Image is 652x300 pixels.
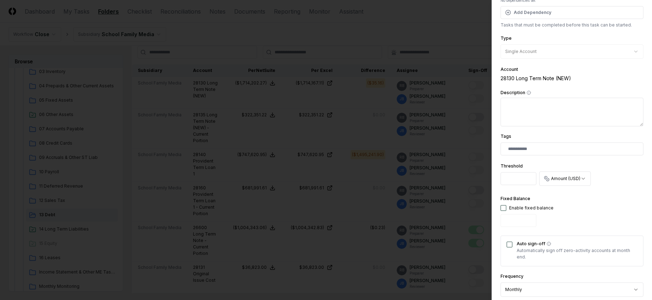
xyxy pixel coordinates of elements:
[501,163,523,169] label: Threshold
[509,205,554,211] div: Enable fixed balance
[501,35,512,41] label: Type
[501,22,643,28] p: Tasks that must be completed before this task can be started.
[517,247,637,260] p: Automatically sign off zero-activity accounts at month end.
[501,74,643,82] div: 28130 Long Term Note (NEW)
[501,134,511,139] label: Tags
[527,91,531,95] button: Description
[501,6,643,19] button: Add Dependency
[517,242,637,246] label: Auto sign-off
[547,242,551,246] button: Auto sign-off
[501,91,643,95] label: Description
[501,274,523,279] label: Frequency
[501,196,530,201] label: Fixed Balance
[501,67,643,72] div: Account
